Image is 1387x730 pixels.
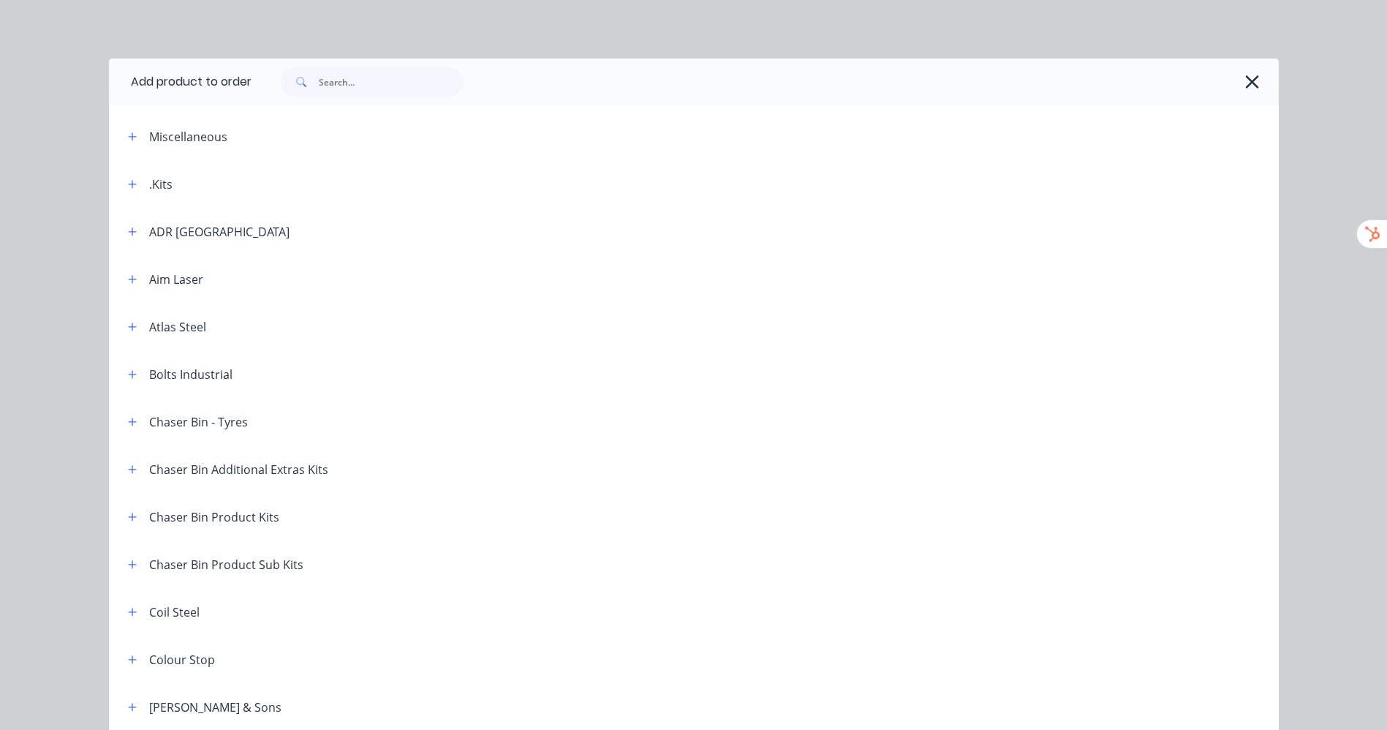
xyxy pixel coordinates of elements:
[149,508,279,526] div: Chaser Bin Product Kits
[149,128,227,146] div: Miscellaneous
[319,67,464,97] input: Search...
[149,366,233,383] div: Bolts Industrial
[149,413,248,431] div: Chaser Bin - Tyres
[149,651,215,669] div: Colour Stop
[149,699,281,716] div: [PERSON_NAME] & Sons
[149,318,206,336] div: Atlas Steel
[149,271,203,288] div: Aim Laser
[149,223,290,241] div: ADR [GEOGRAPHIC_DATA]
[149,461,328,478] div: Chaser Bin Additional Extras Kits
[149,176,173,193] div: .Kits
[149,556,303,573] div: Chaser Bin Product Sub Kits
[149,603,200,621] div: Coil Steel
[109,59,252,105] div: Add product to order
